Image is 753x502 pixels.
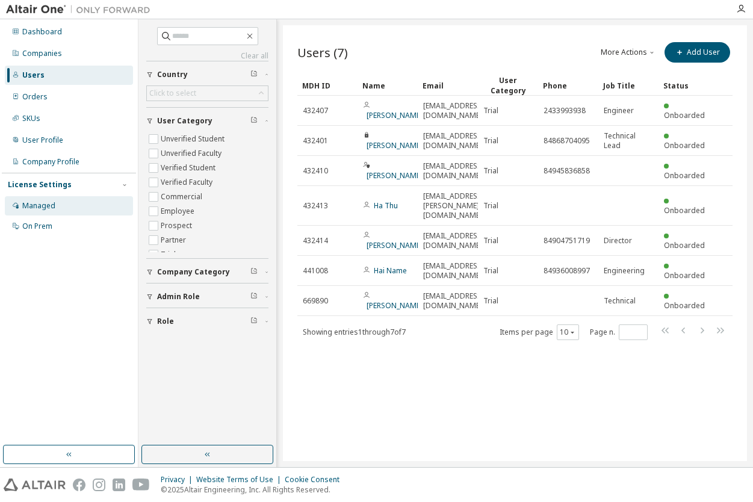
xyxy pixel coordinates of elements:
button: Country [146,61,268,88]
button: Company Category [146,259,268,285]
span: 84945836858 [544,166,590,176]
span: Clear filter [250,116,258,126]
img: linkedin.svg [113,479,125,491]
div: On Prem [22,222,52,231]
span: Trial [483,236,498,246]
span: [EMAIL_ADDRESS][DOMAIN_NAME] [423,161,484,181]
div: License Settings [8,180,72,190]
label: Verified Faculty [161,175,215,190]
a: Hai Name [374,265,407,276]
span: Trial [483,201,498,211]
div: Orders [22,92,48,102]
label: Trial [161,247,178,262]
div: Name [362,76,413,95]
span: Onboarded [664,205,705,215]
div: Email [423,76,473,95]
span: 432410 [303,166,328,176]
button: Role [146,308,268,335]
span: Admin Role [157,292,200,302]
span: Onboarded [664,140,705,150]
span: Page n. [590,324,648,340]
span: Trial [483,296,498,306]
span: Trial [483,136,498,146]
span: Clear filter [250,317,258,326]
span: 84936008997 [544,266,590,276]
span: [EMAIL_ADDRESS][DOMAIN_NAME] [423,291,484,311]
span: 441008 [303,266,328,276]
span: Trial [483,166,498,176]
span: 432413 [303,201,328,211]
a: Clear all [146,51,268,61]
div: Companies [22,49,62,58]
span: Onboarded [664,270,705,280]
label: Commercial [161,190,205,204]
label: Partner [161,233,188,247]
div: Website Terms of Use [196,475,285,485]
span: [EMAIL_ADDRESS][PERSON_NAME][DOMAIN_NAME] [423,191,484,220]
div: MDH ID [302,76,353,95]
span: 432401 [303,136,328,146]
span: Users (7) [297,44,348,61]
span: Clear filter [250,267,258,277]
div: Privacy [161,475,196,485]
span: Clear filter [250,292,258,302]
a: [PERSON_NAME] [367,140,423,150]
span: [EMAIL_ADDRESS][DOMAIN_NAME] [423,131,484,150]
span: Director [604,236,632,246]
label: Prospect [161,218,194,233]
img: Altair One [6,4,156,16]
span: 2433993938 [544,106,586,116]
span: Role [157,317,174,326]
img: youtube.svg [132,479,150,491]
div: Click to select [147,86,268,101]
span: Country [157,70,188,79]
a: [PERSON_NAME] [367,110,423,120]
span: User Category [157,116,212,126]
button: Admin Role [146,284,268,310]
div: Users [22,70,45,80]
label: Verified Student [161,161,218,175]
span: Engineer [604,106,634,116]
label: Unverified Student [161,132,227,146]
div: Status [663,76,714,95]
img: altair_logo.svg [4,479,66,491]
span: [EMAIL_ADDRESS][DOMAIN_NAME] [423,101,484,120]
a: [PERSON_NAME] [367,300,423,311]
label: Employee [161,204,197,218]
span: Items per page [500,324,579,340]
img: facebook.svg [73,479,85,491]
button: More Actions [600,42,657,63]
span: Onboarded [664,110,705,120]
span: 432414 [303,236,328,246]
span: Technical [604,296,636,306]
span: Onboarded [664,240,705,250]
div: Click to select [149,88,196,98]
div: Phone [543,76,593,95]
button: 10 [560,327,576,337]
div: User Profile [22,135,63,145]
span: Trial [483,106,498,116]
button: User Category [146,108,268,134]
span: Company Category [157,267,230,277]
span: [EMAIL_ADDRESS][DOMAIN_NAME] [423,231,484,250]
div: Job Title [603,76,654,95]
img: instagram.svg [93,479,105,491]
span: Technical Lead [604,131,653,150]
div: SKUs [22,114,40,123]
span: Onboarded [664,300,705,311]
a: Ha Thu [374,200,398,211]
a: [PERSON_NAME] [367,240,423,250]
span: 432407 [303,106,328,116]
div: User Category [483,75,533,96]
p: © 2025 Altair Engineering, Inc. All Rights Reserved. [161,485,347,495]
span: [EMAIL_ADDRESS][DOMAIN_NAME] [423,261,484,280]
button: Add User [665,42,730,63]
span: Trial [483,266,498,276]
span: Clear filter [250,70,258,79]
div: Company Profile [22,157,79,167]
span: 669890 [303,296,328,306]
span: 84904751719 [544,236,590,246]
span: Showing entries 1 through 7 of 7 [303,327,406,337]
div: Dashboard [22,27,62,37]
label: Unverified Faculty [161,146,224,161]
